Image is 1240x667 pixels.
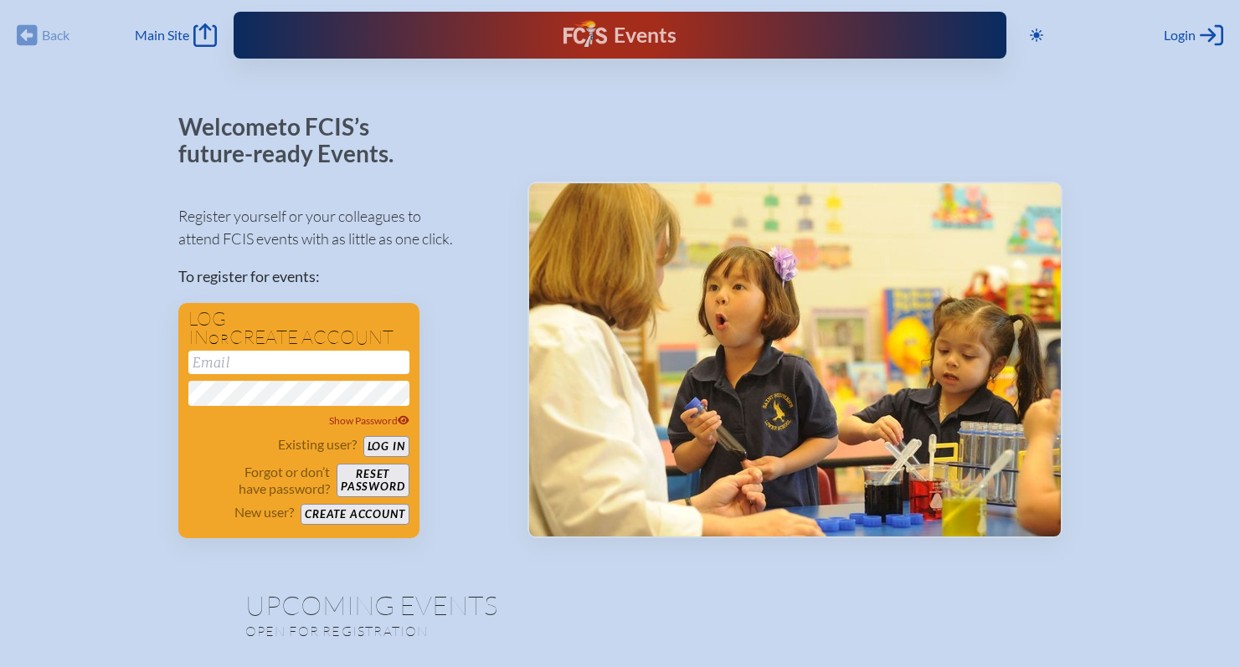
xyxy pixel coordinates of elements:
span: Main Site [135,27,189,44]
h1: Log in create account [188,310,409,347]
p: To register for events: [178,265,501,288]
button: Resetpassword [337,464,409,497]
h1: Upcoming Events [245,592,996,618]
img: Events [529,183,1061,536]
button: Log in [363,436,409,457]
span: Login [1164,27,1196,44]
a: Main Site [135,23,217,47]
button: Create account [301,504,409,525]
span: or [208,331,229,347]
input: Email [188,351,409,374]
p: New user? [234,504,294,521]
span: Show Password [329,414,409,427]
p: Open for registration [245,623,687,639]
p: Forgot or don’t have password? [188,464,331,497]
p: Register yourself or your colleagues to attend FCIS events with as little as one click. [178,205,501,250]
div: FCIS Events — Future ready [454,20,787,50]
p: Welcome to FCIS’s future-ready Events. [178,114,413,167]
p: Existing user? [278,436,357,453]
